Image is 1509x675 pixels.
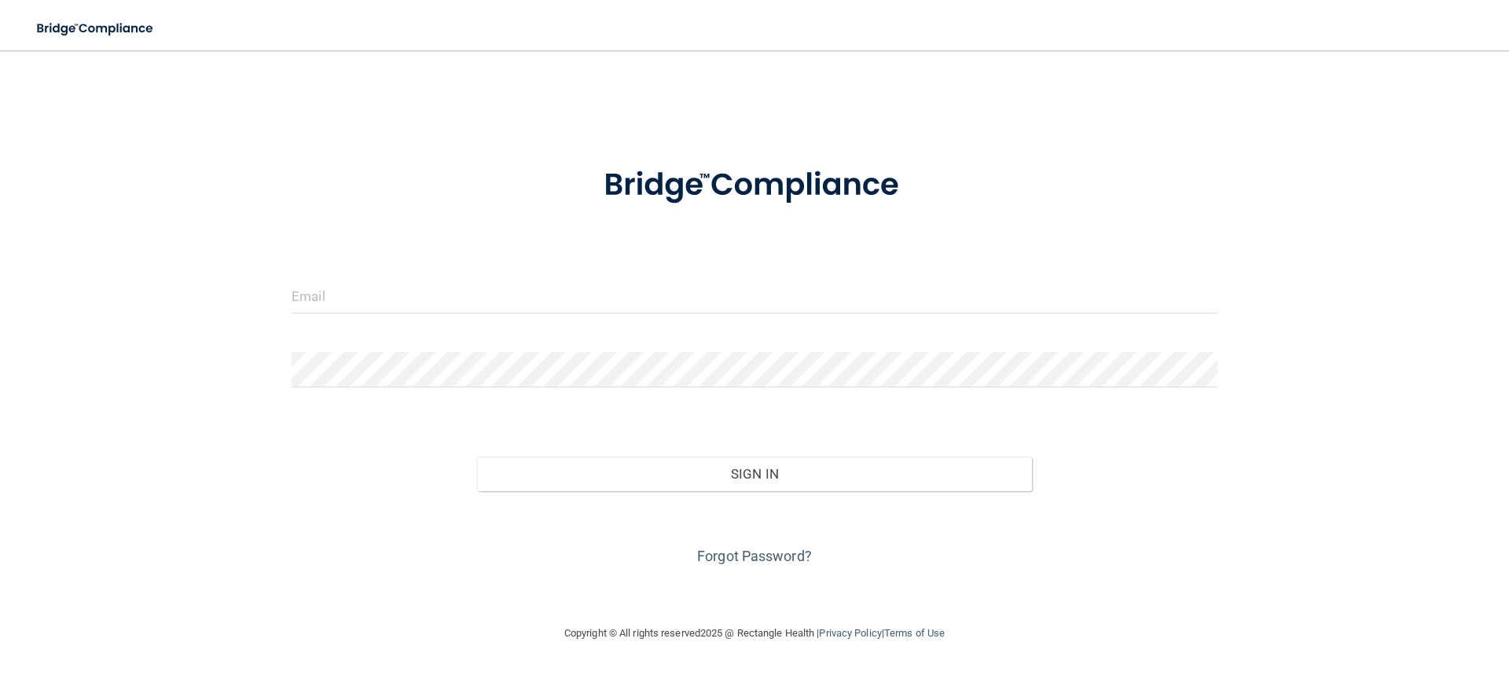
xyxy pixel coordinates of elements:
[477,457,1033,491] button: Sign In
[24,13,168,45] img: bridge_compliance_login_screen.278c3ca4.svg
[468,608,1041,658] div: Copyright © All rights reserved 2025 @ Rectangle Health | |
[292,278,1217,314] input: Email
[697,548,812,564] a: Forgot Password?
[571,145,938,226] img: bridge_compliance_login_screen.278c3ca4.svg
[819,627,881,639] a: Privacy Policy
[884,627,945,639] a: Terms of Use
